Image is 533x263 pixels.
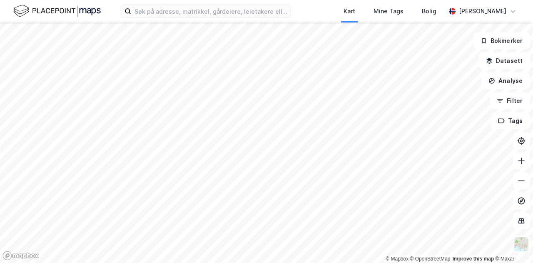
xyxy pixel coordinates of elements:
[422,6,436,16] div: Bolig
[459,6,506,16] div: [PERSON_NAME]
[374,6,403,16] div: Mine Tags
[491,223,533,263] iframe: Chat Widget
[344,6,355,16] div: Kart
[13,4,101,18] img: logo.f888ab2527a4732fd821a326f86c7f29.svg
[131,5,291,18] input: Søk på adresse, matrikkel, gårdeiere, leietakere eller personer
